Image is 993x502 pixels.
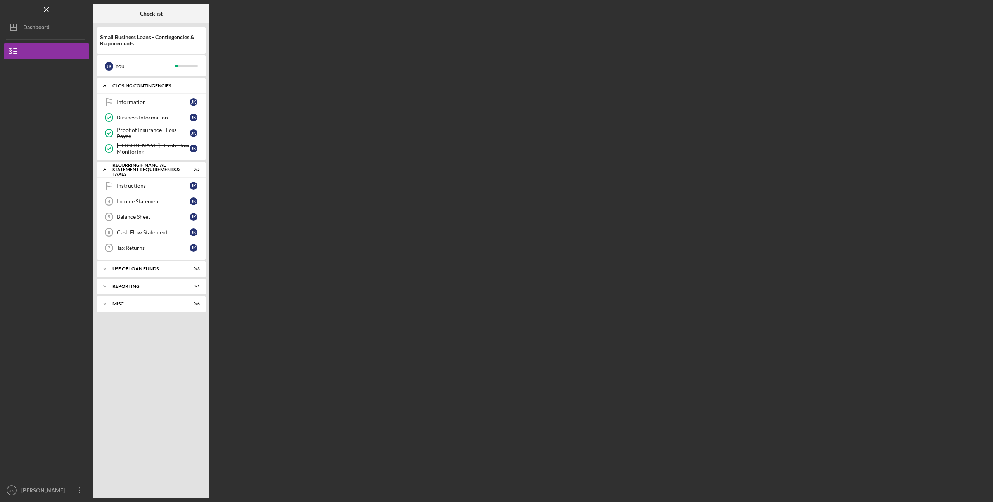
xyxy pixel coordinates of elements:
div: Balance Sheet [117,214,190,220]
div: Business Information [117,114,190,121]
div: 0 / 5 [186,167,200,172]
a: [PERSON_NAME] - Cash Flow MonitoringJK [101,141,202,156]
div: 0 / 6 [186,301,200,306]
div: J K [190,244,197,252]
div: Reporting [112,284,180,289]
a: 7Tax ReturnsJK [101,240,202,256]
div: 0 / 1 [186,284,200,289]
div: J K [190,145,197,152]
button: Dashboard [4,19,89,35]
a: InformationJK [101,94,202,110]
div: J K [190,114,197,121]
tspan: 6 [108,230,110,235]
a: InstructionsJK [101,178,202,194]
tspan: 4 [108,199,111,204]
div: Income Statement [117,198,190,204]
div: J K [190,129,197,137]
div: J K [190,228,197,236]
div: Tax Returns [117,245,190,251]
div: J K [190,98,197,106]
div: Instructions [117,183,190,189]
a: 5Balance SheetJK [101,209,202,225]
b: Checklist [140,10,163,17]
div: J K [105,62,113,71]
a: Business InformationJK [101,110,202,125]
div: Misc. [112,301,180,306]
div: [PERSON_NAME] [19,483,70,500]
div: 0 / 3 [186,267,200,271]
button: JK[PERSON_NAME] [4,483,89,498]
div: Use of Loan Funds [112,267,180,271]
text: JK [9,488,14,493]
div: Cash Flow Statement [117,229,190,235]
div: Information [117,99,190,105]
div: Small Business Loans - Contingencies & Requirements [100,34,202,47]
tspan: 7 [108,246,110,250]
div: [PERSON_NAME] - Cash Flow Monitoring [117,142,190,155]
div: J K [190,197,197,205]
div: Proof of Insurance - Loss Payee [117,127,190,139]
tspan: 5 [108,215,110,219]
div: Dashboard [23,19,50,37]
div: J K [190,213,197,221]
div: You [115,59,175,73]
a: 4Income StatementJK [101,194,202,209]
div: Closing Contingencies [112,83,196,88]
div: Recurring Financial Statement Requirements & Taxes [112,163,180,177]
div: J K [190,182,197,190]
a: 6Cash Flow StatementJK [101,225,202,240]
a: Proof of Insurance - Loss PayeeJK [101,125,202,141]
